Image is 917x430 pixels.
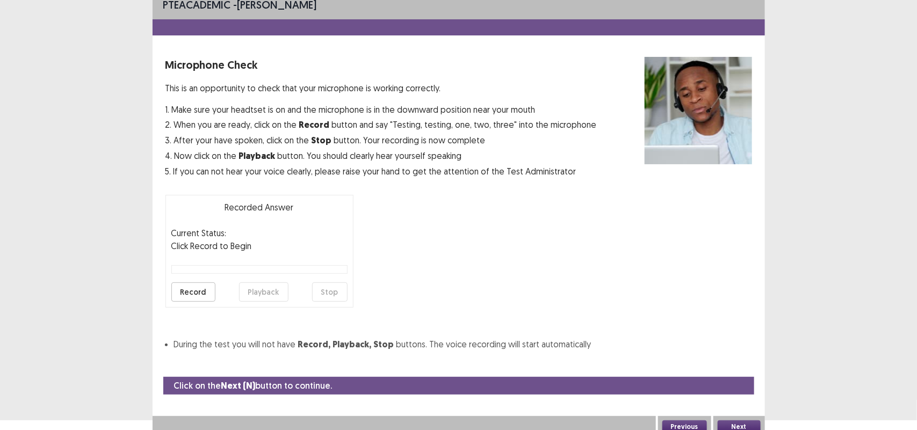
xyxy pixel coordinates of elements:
[239,150,276,162] strong: Playback
[374,339,394,350] strong: Stop
[221,380,256,391] strong: Next (N)
[171,282,215,302] button: Record
[165,103,597,116] p: 1. Make sure your headtset is on and the microphone is in the downward position near your mouth
[299,119,330,130] strong: Record
[312,282,348,302] button: Stop
[165,57,597,73] p: Microphone Check
[171,239,348,252] p: Click Record to Begin
[645,57,752,164] img: microphone check
[171,227,227,239] p: Current Status:
[165,149,597,163] p: 4. Now click on the button. You should clearly hear yourself speaking
[333,339,372,350] strong: Playback,
[174,338,752,351] li: During the test you will not have buttons. The voice recording will start automatically
[298,339,331,350] strong: Record,
[171,201,348,214] p: Recorded Answer
[165,134,597,147] p: 3. After your have spoken, click on the button. Your recording is now complete
[165,165,597,178] p: 5. If you can not hear your voice clearly, please raise your hand to get the attention of the Tes...
[239,282,288,302] button: Playback
[312,135,332,146] strong: Stop
[165,118,597,132] p: 2. When you are ready, click on the button and say "Testing, testing, one, two, three" into the m...
[174,379,333,392] p: Click on the button to continue.
[165,82,597,94] p: This is an opportunity to check that your microphone is working correctly.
